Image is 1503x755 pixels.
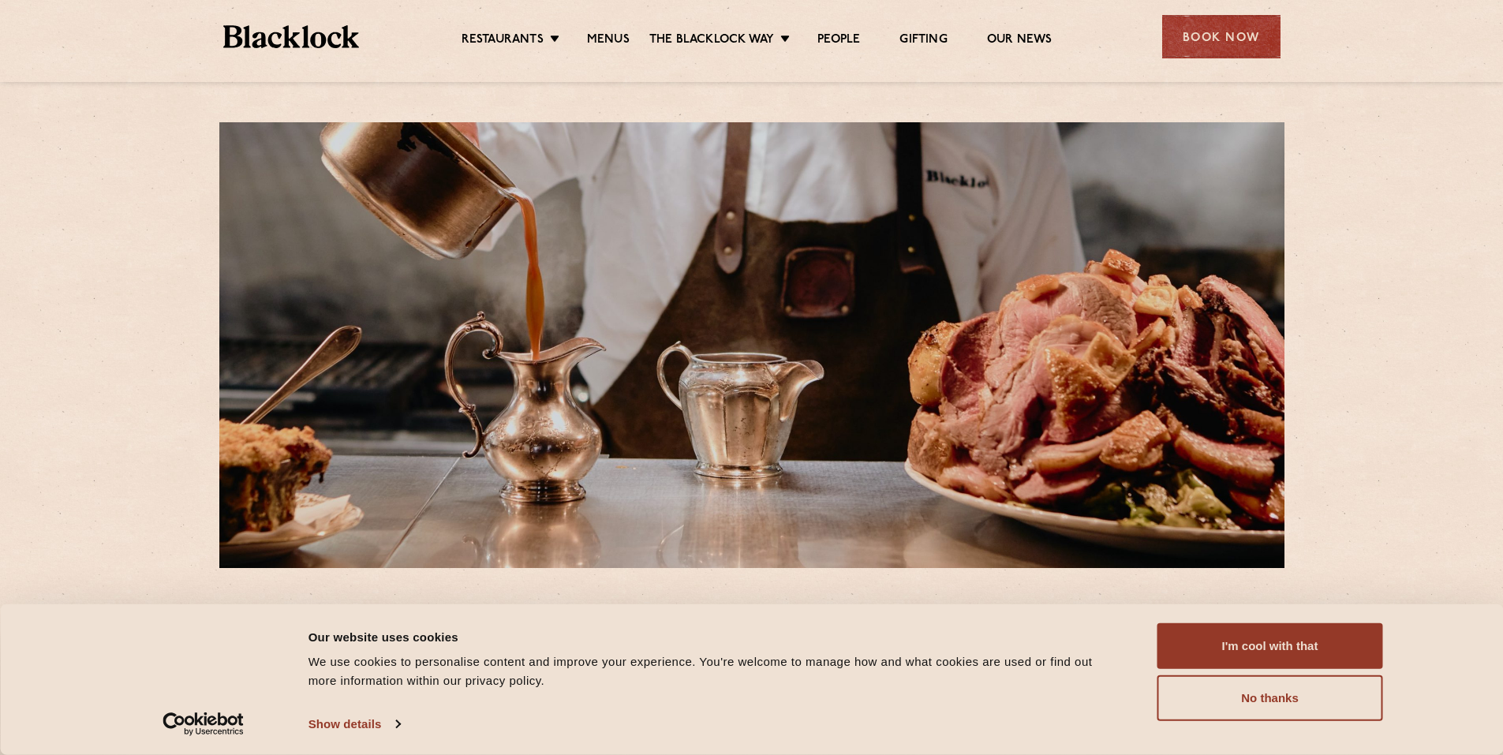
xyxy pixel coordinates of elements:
[1162,15,1281,58] div: Book Now
[987,32,1052,50] a: Our News
[587,32,630,50] a: Menus
[308,652,1122,690] div: We use cookies to personalise content and improve your experience. You're welcome to manage how a...
[899,32,947,50] a: Gifting
[308,627,1122,646] div: Our website uses cookies
[649,32,774,50] a: The Blacklock Way
[223,25,360,48] img: BL_Textured_Logo-footer-cropped.svg
[1157,623,1383,669] button: I'm cool with that
[1157,675,1383,721] button: No thanks
[817,32,860,50] a: People
[134,712,272,736] a: Usercentrics Cookiebot - opens in a new window
[462,32,544,50] a: Restaurants
[308,712,400,736] a: Show details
